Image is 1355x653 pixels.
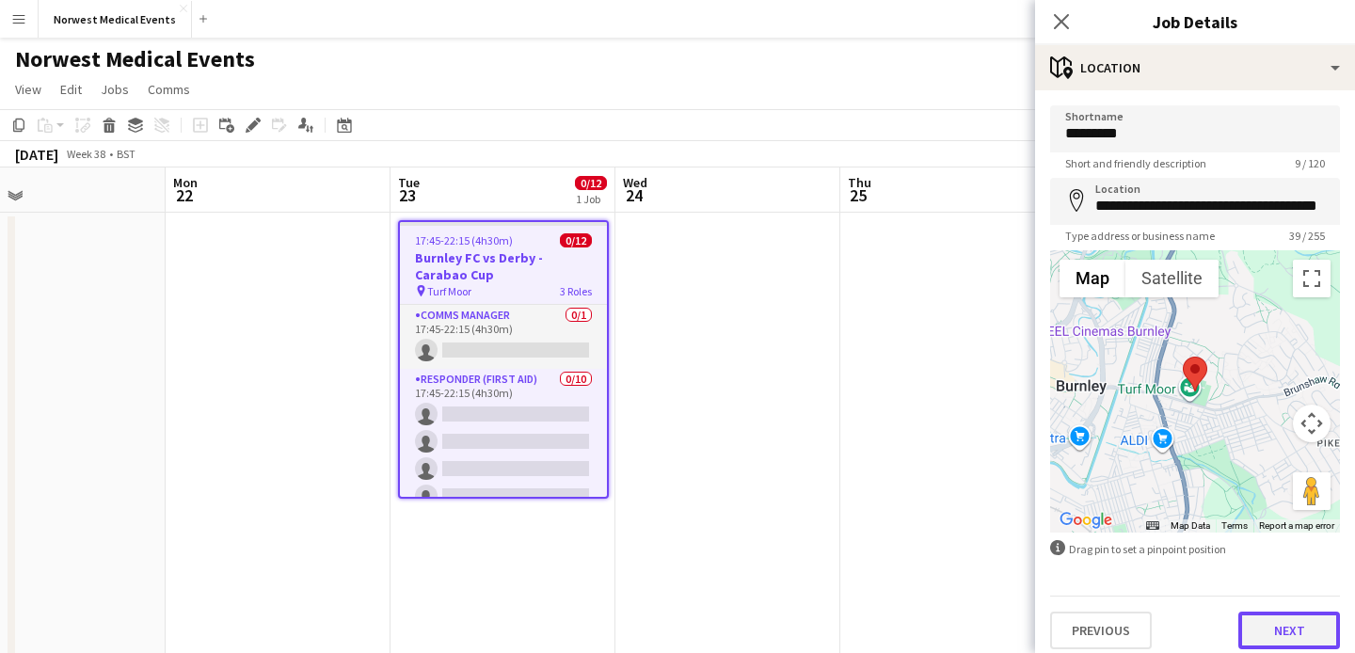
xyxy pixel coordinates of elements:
[575,176,607,190] span: 0/12
[39,1,192,38] button: Norwest Medical Events
[415,233,513,247] span: 17:45-22:15 (4h30m)
[395,184,420,206] span: 23
[1050,612,1152,649] button: Previous
[1050,156,1221,170] span: Short and friendly description
[560,284,592,298] span: 3 Roles
[1146,519,1159,533] button: Keyboard shortcuts
[1293,260,1331,297] button: Toggle fullscreen view
[140,77,198,102] a: Comms
[398,174,420,191] span: Tue
[1060,260,1125,297] button: Show street map
[117,147,135,161] div: BST
[1055,508,1117,533] img: Google
[427,284,471,298] span: Turf Moor
[1055,508,1117,533] a: Open this area in Google Maps (opens a new window)
[1125,260,1219,297] button: Show satellite imagery
[1274,229,1340,243] span: 39 / 255
[1050,540,1340,558] div: Drag pin to set a pinpoint position
[400,305,607,369] app-card-role: Comms Manager0/117:45-22:15 (4h30m)
[60,81,82,98] span: Edit
[1035,9,1355,34] h3: Job Details
[93,77,136,102] a: Jobs
[15,81,41,98] span: View
[62,147,109,161] span: Week 38
[1238,612,1340,649] button: Next
[148,81,190,98] span: Comms
[1280,156,1340,170] span: 9 / 120
[53,77,89,102] a: Edit
[170,184,198,206] span: 22
[560,233,592,247] span: 0/12
[1293,405,1331,442] button: Map camera controls
[1035,45,1355,90] div: Location
[15,45,255,73] h1: Norwest Medical Events
[1259,520,1334,531] a: Report a map error
[1293,472,1331,510] button: Drag Pegman onto the map to open Street View
[848,174,871,191] span: Thu
[15,145,58,164] div: [DATE]
[845,184,871,206] span: 25
[173,174,198,191] span: Mon
[1050,229,1230,243] span: Type address or business name
[576,192,606,206] div: 1 Job
[620,184,647,206] span: 24
[1171,519,1210,533] button: Map Data
[1221,520,1248,531] a: Terms (opens in new tab)
[398,220,609,499] app-job-card: 17:45-22:15 (4h30m)0/12Burnley FC vs Derby - Carabao Cup Turf Moor3 RolesComms Manager0/117:45-22...
[400,249,607,283] h3: Burnley FC vs Derby - Carabao Cup
[623,174,647,191] span: Wed
[101,81,129,98] span: Jobs
[8,77,49,102] a: View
